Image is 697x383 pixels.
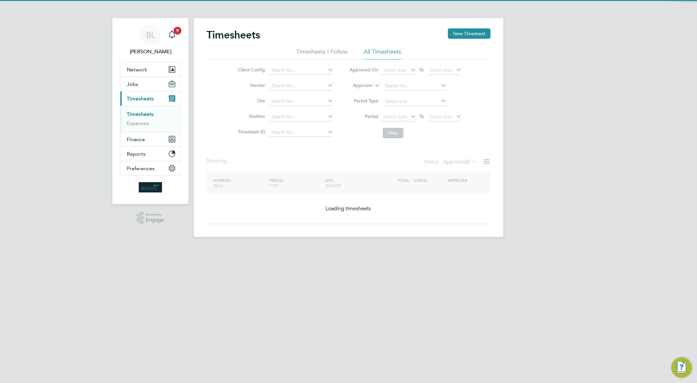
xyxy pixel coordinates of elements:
[671,357,692,378] button: Engage Resource Center
[120,25,181,56] a: BL[PERSON_NAME]
[269,112,333,121] input: Search for...
[236,98,265,104] label: Site
[120,48,181,56] span: Barry Langridge
[120,132,180,146] button: Finance
[127,96,154,102] span: Timesheets
[146,212,164,217] span: Powered by
[349,98,378,104] label: Period Type
[120,62,180,77] button: Network
[429,67,452,73] span: Select date
[120,147,180,161] button: Reports
[236,113,265,119] label: Position
[384,67,407,73] span: Select date
[443,159,476,165] label: Approved
[137,212,164,224] a: Powered byEngage
[383,97,446,106] input: Select one
[349,113,378,119] label: Period
[269,66,333,75] input: Search for...
[236,82,265,88] label: Vendor
[344,82,373,89] label: Approver
[383,81,446,90] input: Search for...
[174,27,181,35] span: 9
[127,81,138,87] span: Jobs
[127,136,145,142] span: Finance
[429,114,452,119] span: Select date
[269,81,333,90] input: Search for...
[384,114,407,119] span: Select date
[120,77,180,91] button: Jobs
[166,25,178,45] a: 9
[146,31,155,39] span: BL
[112,18,188,204] nav: Main navigation
[364,48,401,59] li: All Timesheets
[417,112,426,120] span: To
[383,128,403,138] button: Filter
[139,182,162,192] img: wates-logo-retina.png
[349,67,378,73] label: Approved On
[127,151,146,157] span: Reports
[424,158,478,167] div: Status
[467,159,470,165] span: 0
[448,28,490,39] button: New Timesheet
[127,111,154,117] a: Timesheets
[120,106,180,132] div: Timesheets
[120,91,180,106] button: Timesheets
[417,66,426,74] span: To
[236,67,265,73] label: Client Config
[269,128,333,137] input: Search for...
[236,129,265,135] label: Timesheet ID
[120,182,181,192] a: Go to home page
[127,120,149,126] a: Expenses
[207,158,232,164] div: Showing
[127,165,155,171] span: Preferences
[227,158,230,164] span: ...
[207,28,260,41] h2: Timesheets
[296,48,348,59] li: Timesheets I Follow
[146,217,164,223] span: Engage
[269,97,333,106] input: Search for...
[127,67,147,73] span: Network
[120,161,180,175] button: Preferences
